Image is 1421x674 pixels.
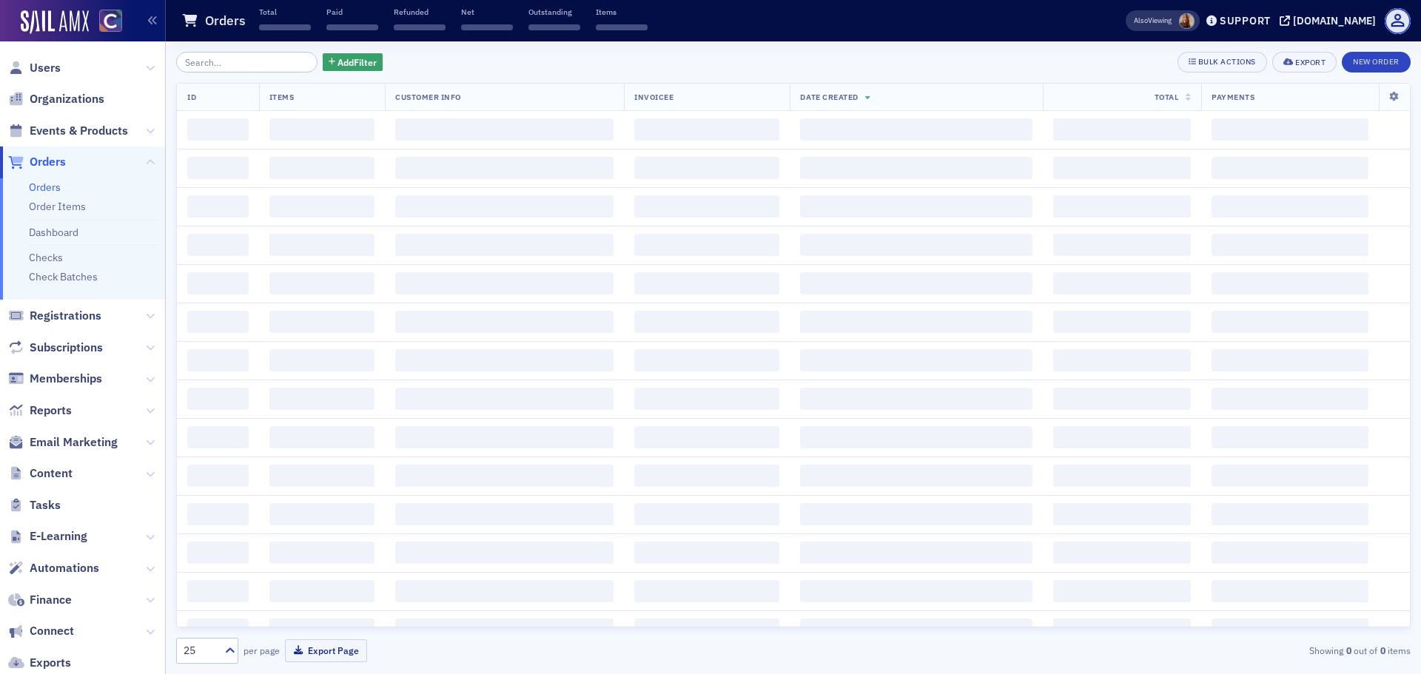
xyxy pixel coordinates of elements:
a: Orders [8,154,66,170]
span: ‌ [395,542,614,564]
span: ‌ [187,388,249,410]
span: ‌ [1053,542,1192,564]
a: Memberships [8,371,102,387]
a: Reports [8,402,72,419]
span: ‌ [800,388,1032,410]
span: ‌ [1053,619,1192,641]
div: 25 [184,643,216,658]
span: ‌ [395,619,614,641]
span: ‌ [269,465,374,487]
span: Items [269,92,295,102]
button: New Order [1342,52,1411,73]
span: Tasks [30,497,61,513]
span: ‌ [634,157,779,179]
span: ‌ [269,619,374,641]
p: Items [596,7,648,17]
span: ‌ [187,465,249,487]
span: ‌ [187,272,249,294]
span: ‌ [394,24,446,30]
span: Connect [30,623,74,639]
span: Subscriptions [30,340,103,356]
span: ‌ [269,503,374,525]
span: ‌ [528,24,580,30]
span: ‌ [269,580,374,602]
span: Email Marketing [30,434,118,451]
span: ‌ [800,234,1032,256]
span: ‌ [269,311,374,333]
span: ‌ [1212,542,1368,564]
span: ‌ [800,157,1032,179]
span: ‌ [395,272,614,294]
div: Also [1134,16,1148,25]
span: ‌ [800,503,1032,525]
span: ‌ [1053,503,1192,525]
span: ‌ [1212,195,1368,218]
a: Checks [29,251,63,264]
span: ‌ [800,349,1032,371]
span: ‌ [395,349,614,371]
span: Profile [1385,8,1411,34]
span: ‌ [1212,426,1368,448]
a: E-Learning [8,528,87,545]
span: ‌ [269,272,374,294]
span: ‌ [1212,157,1368,179]
span: ‌ [1053,272,1192,294]
span: ‌ [1212,234,1368,256]
span: ‌ [634,118,779,141]
span: ‌ [269,234,374,256]
span: Content [30,465,73,482]
span: ‌ [187,619,249,641]
span: ‌ [800,195,1032,218]
span: Exports [30,655,71,671]
span: ‌ [269,388,374,410]
button: AddFilter [323,53,383,72]
span: ‌ [634,195,779,218]
a: Automations [8,560,99,576]
span: ‌ [187,349,249,371]
span: Invoicee [634,92,673,102]
a: Orders [29,181,61,194]
a: Finance [8,592,72,608]
a: Connect [8,623,74,639]
a: Dashboard [29,226,78,239]
span: Viewing [1134,16,1172,26]
span: ‌ [395,503,614,525]
span: ‌ [634,349,779,371]
span: ‌ [259,24,311,30]
label: per page [243,644,280,657]
span: Orders [30,154,66,170]
span: ‌ [634,542,779,564]
button: [DOMAIN_NAME] [1280,16,1381,26]
span: ‌ [269,542,374,564]
a: Events & Products [8,123,128,139]
a: Tasks [8,497,61,513]
span: ‌ [1212,503,1368,525]
span: ‌ [1053,426,1192,448]
span: ‌ [634,426,779,448]
span: Users [30,60,61,76]
span: ‌ [1053,311,1192,333]
span: ‌ [395,311,614,333]
div: Bulk Actions [1198,58,1256,66]
a: Exports [8,655,71,671]
span: E-Learning [30,528,87,545]
span: ‌ [1053,157,1192,179]
button: Export Page [285,639,367,662]
span: Total [1155,92,1179,102]
span: ‌ [187,157,249,179]
a: View Homepage [89,10,122,35]
span: ‌ [1053,234,1192,256]
span: ID [187,92,196,102]
span: ‌ [1053,580,1192,602]
span: ‌ [1212,311,1368,333]
a: Registrations [8,308,101,324]
span: ‌ [634,234,779,256]
span: ‌ [800,272,1032,294]
img: SailAMX [99,10,122,33]
span: ‌ [1053,195,1192,218]
p: Outstanding [528,7,580,17]
span: ‌ [269,426,374,448]
span: ‌ [326,24,378,30]
a: Users [8,60,61,76]
div: Showing out of items [1010,644,1411,657]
